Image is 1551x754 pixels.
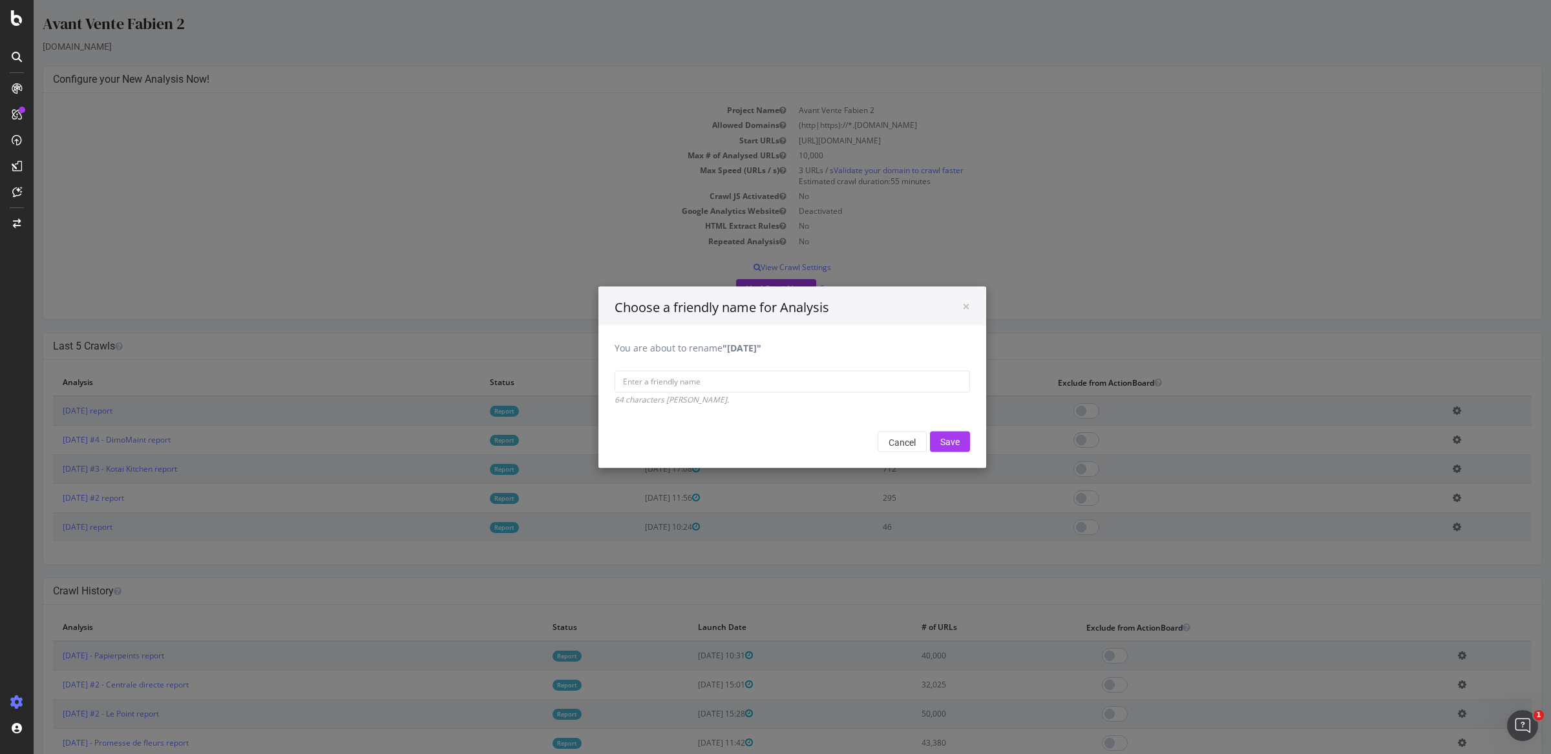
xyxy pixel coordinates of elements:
[581,370,936,392] input: Enter a friendly name
[1534,710,1544,720] span: 1
[844,431,893,452] button: Cancel
[929,299,936,313] button: Close
[581,298,936,317] h4: Choose a friendly name for Analysis
[689,341,728,353] b: "[DATE]"
[581,341,728,354] label: You are about to rename
[896,431,936,452] input: Save
[1507,710,1538,741] iframe: Intercom live chat
[581,393,695,404] i: 64 characters [PERSON_NAME].
[929,297,936,315] span: ×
